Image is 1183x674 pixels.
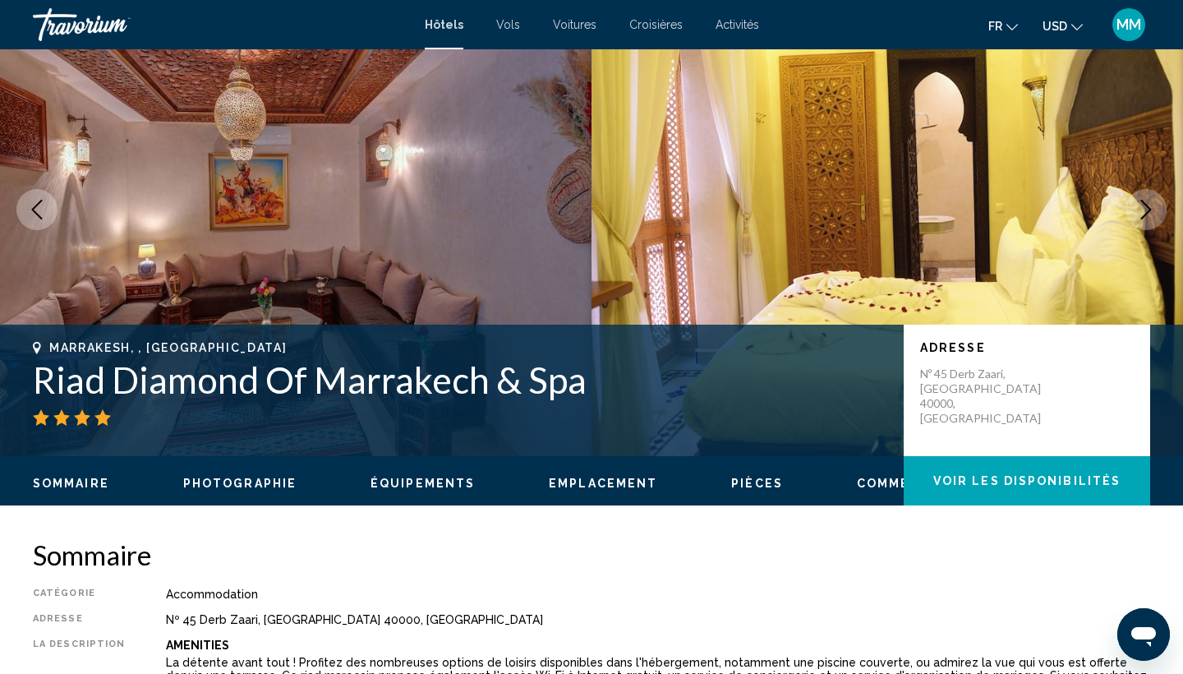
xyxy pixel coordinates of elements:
[183,476,297,491] button: Photographie
[33,358,887,401] h1: Riad Diamond Of Marrakech & Spa
[33,476,109,491] button: Sommaire
[166,588,1150,601] div: Accommodation
[49,341,287,354] span: Marrakesh, , [GEOGRAPHIC_DATA]
[1043,14,1083,38] button: Change currency
[1125,189,1167,230] button: Next image
[549,476,657,491] button: Emplacement
[33,538,1150,571] h2: Sommaire
[371,476,475,491] button: Équipements
[857,476,972,491] button: Commentaires
[933,475,1121,488] span: Voir les disponibilités
[988,20,1002,33] span: fr
[904,456,1150,505] button: Voir les disponibilités
[496,18,520,31] a: Vols
[33,613,125,626] div: Adresse
[166,613,1150,626] div: Nº 45 Derb Zaari, [GEOGRAPHIC_DATA] 40000, [GEOGRAPHIC_DATA]
[988,14,1018,38] button: Change language
[920,341,1134,354] p: Adresse
[33,8,408,41] a: Travorium
[716,18,759,31] a: Activités
[425,18,463,31] a: Hôtels
[553,18,596,31] a: Voitures
[920,367,1052,426] p: Nº 45 Derb Zaari, [GEOGRAPHIC_DATA] 40000, [GEOGRAPHIC_DATA]
[16,189,58,230] button: Previous image
[166,639,229,652] b: Amenities
[629,18,683,31] a: Croisières
[1107,7,1150,42] button: User Menu
[1117,608,1170,661] iframe: Bouton de lancement de la fenêtre de messagerie
[1043,20,1067,33] span: USD
[33,588,125,601] div: Catégorie
[731,476,783,491] button: Pièces
[1116,16,1141,33] span: MM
